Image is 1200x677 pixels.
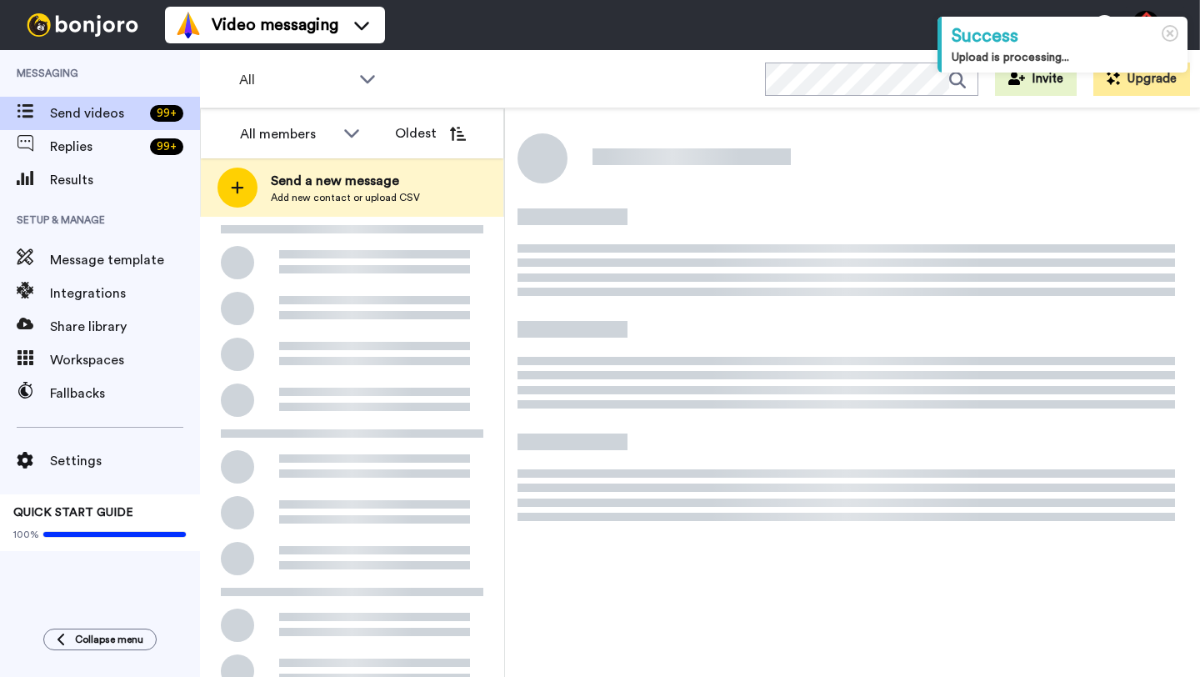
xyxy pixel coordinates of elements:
div: Upload is processing... [952,49,1177,66]
button: Collapse menu [43,629,157,650]
span: Workspaces [50,350,200,370]
button: Upgrade [1093,63,1190,96]
span: Video messaging [212,13,338,37]
div: 99 + [150,138,183,155]
span: 100% [13,528,39,541]
div: 99 + [150,105,183,122]
span: Settings [50,451,200,471]
button: Oldest [382,117,478,150]
span: Send videos [50,103,143,123]
span: Fallbacks [50,384,200,404]
div: All members [240,124,335,144]
button: Invite [995,63,1077,96]
span: Message template [50,250,200,270]
span: Add new contact or upload CSV [271,191,420,204]
img: vm-color.svg [175,12,202,38]
span: Results [50,170,200,190]
div: Success [952,23,1177,49]
span: Replies [50,137,143,157]
span: Send a new message [271,171,420,191]
span: All [239,70,351,90]
span: QUICK START GUIDE [13,507,133,519]
span: Integrations [50,283,200,303]
span: Collapse menu [75,633,143,646]
span: Share library [50,317,200,337]
img: bj-logo-header-white.svg [20,13,145,37]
